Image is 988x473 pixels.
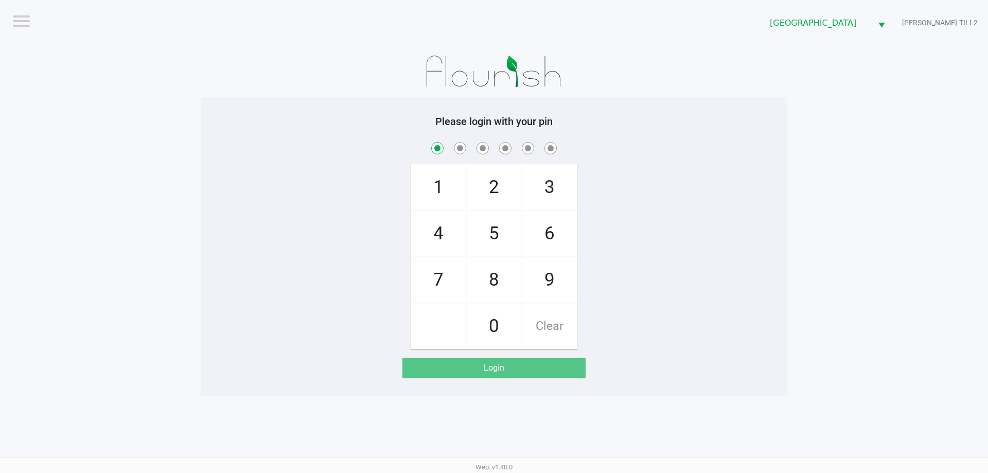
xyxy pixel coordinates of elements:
span: 7 [411,257,466,303]
span: Web: v1.40.0 [475,463,513,471]
span: 6 [522,211,577,256]
button: Select [872,11,891,35]
span: 9 [522,257,577,303]
span: 5 [467,211,521,256]
span: 2 [467,165,521,210]
span: 0 [467,304,521,349]
span: 3 [522,165,577,210]
span: 4 [411,211,466,256]
span: 1 [411,165,466,210]
span: Clear [522,304,577,349]
span: [PERSON_NAME]-TILL2 [902,17,978,28]
span: [GEOGRAPHIC_DATA] [770,17,866,29]
h5: Please login with your pin [208,115,780,128]
span: 8 [467,257,521,303]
